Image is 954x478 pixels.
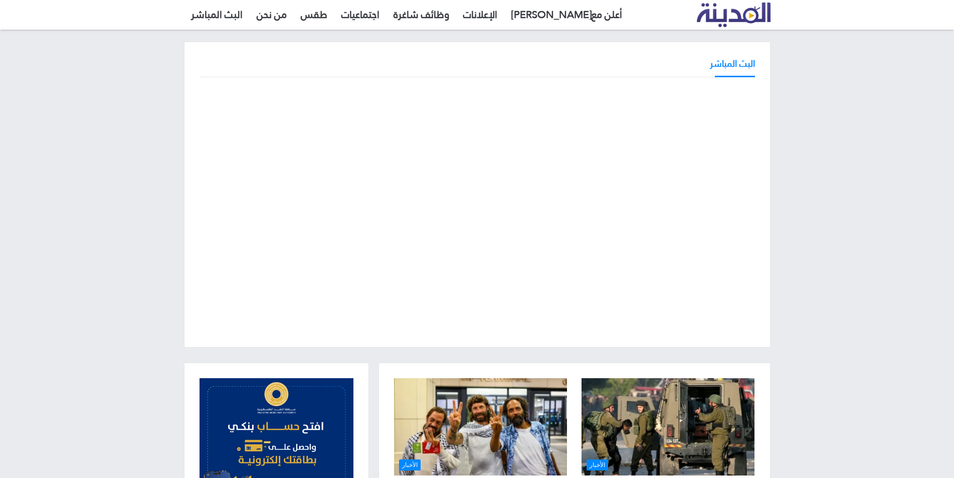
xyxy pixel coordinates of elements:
img: صورة ناشطو أسطول الصمود يروون تفاصيل احتجاز الاحتلال لهم [394,378,566,475]
span: الأخبار [587,459,608,470]
a: تلفزيون المدينة [697,3,771,28]
a: ناشطو أسطول الصمود يروون تفاصيل احتجاز الاحتلال لهم [394,378,566,475]
img: صورة حملة اعتقالات واقتحامات في مدن الضفة [582,378,754,475]
a: حملة اعتقالات واقتحامات في مدن الضفة [582,378,754,475]
img: تلفزيون المدينة [697,3,771,27]
span: الأخبار [399,459,421,470]
h3: البث المباشر [710,57,755,70]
